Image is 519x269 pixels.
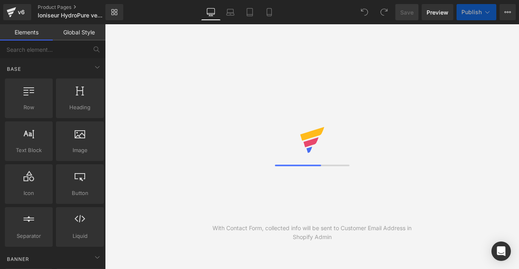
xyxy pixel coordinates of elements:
[461,9,482,15] span: Publish
[6,65,22,73] span: Base
[58,189,101,197] span: Button
[6,255,30,263] span: Banner
[105,4,123,20] a: New Library
[259,4,279,20] a: Mobile
[400,8,414,17] span: Save
[16,7,26,17] div: v6
[7,103,50,112] span: Row
[58,103,101,112] span: Heading
[457,4,496,20] button: Publish
[3,4,31,20] a: v6
[491,241,511,261] div: Open Intercom Messenger
[500,4,516,20] button: More
[7,146,50,155] span: Text Block
[7,232,50,240] span: Separator
[376,4,392,20] button: Redo
[58,232,101,240] span: Liquid
[7,189,50,197] span: Icon
[221,4,240,20] a: Laptop
[356,4,373,20] button: Undo
[38,4,119,11] a: Product Pages
[240,4,259,20] a: Tablet
[427,8,448,17] span: Preview
[208,224,416,241] div: With Contact Form, collected info will be sent to Customer Email Address in Shopify Admin
[53,24,105,40] a: Global Style
[38,12,103,19] span: Ioniseur HydroPure version Bulldozer
[58,146,101,155] span: Image
[422,4,453,20] a: Preview
[201,4,221,20] a: Desktop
